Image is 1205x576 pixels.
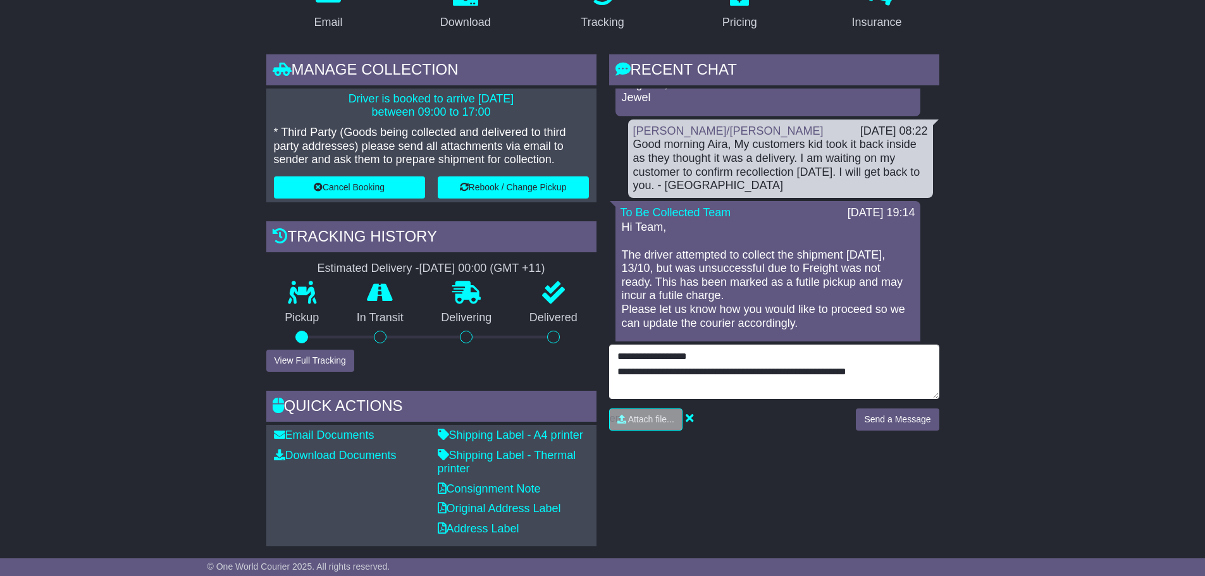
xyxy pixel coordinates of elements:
p: Regards, Jewel [622,78,914,105]
p: Hi Team, The driver attempted to collect the shipment [DATE], 13/10, but was unsuccessful due to ... [622,221,914,371]
div: RECENT CHAT [609,54,939,89]
p: In Transit [338,311,423,325]
span: © One World Courier 2025. All rights reserved. [207,561,390,572]
a: [PERSON_NAME]/[PERSON_NAME] [633,125,824,137]
p: Pickup [266,311,338,325]
div: Good morning Aira, My customers kid took it back inside as they thought it was a delivery. I am w... [633,138,928,192]
a: Email Documents [274,429,374,441]
button: Rebook / Change Pickup [438,176,589,199]
a: Shipping Label - Thermal printer [438,449,576,475]
div: Quick Actions [266,391,596,425]
a: Download Documents [274,449,397,462]
div: [DATE] 08:22 [860,125,928,138]
p: Delivering [423,311,511,325]
button: Send a Message [856,408,939,431]
div: Tracking history [266,221,596,255]
p: Delivered [510,311,596,325]
div: [DATE] 00:00 (GMT +11) [419,262,545,276]
a: To Be Collected Team [621,206,731,219]
a: Shipping Label - A4 printer [438,429,583,441]
div: Tracking [581,14,624,31]
button: View Full Tracking [266,350,354,372]
p: Driver is booked to arrive [DATE] between 09:00 to 17:00 [274,92,589,119]
div: Download [440,14,491,31]
a: Consignment Note [438,482,541,495]
a: Original Address Label [438,502,561,515]
div: Pricing [722,14,757,31]
a: Address Label [438,522,519,535]
button: Cancel Booking [274,176,425,199]
div: Estimated Delivery - [266,262,596,276]
div: Insurance [852,14,902,31]
div: [DATE] 19:14 [848,206,915,220]
p: * Third Party (Goods being collected and delivered to third party addresses) please send all atta... [274,126,589,167]
div: Email [314,14,342,31]
div: Manage collection [266,54,596,89]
